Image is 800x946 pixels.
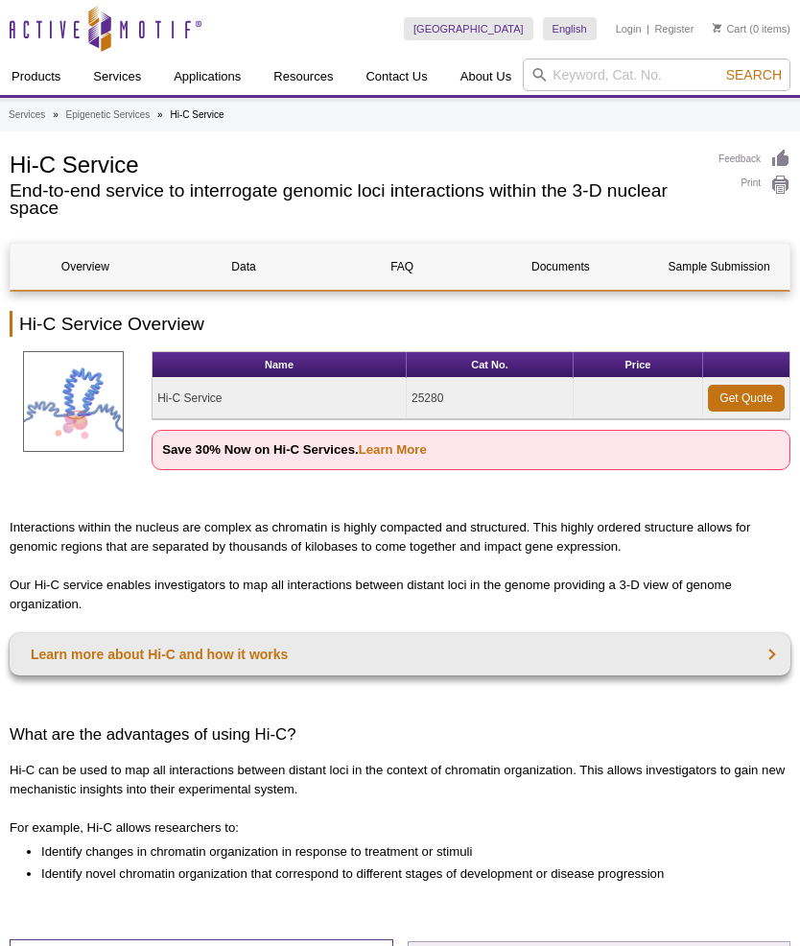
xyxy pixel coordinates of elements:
button: Search [720,66,788,83]
th: Name [153,352,407,378]
a: Get Quote [708,385,785,412]
a: Data [169,244,318,290]
a: Learn more about Hi-C and how it works [10,633,790,675]
p: Hi-C can be used to map all interactions between distant loci in the context of chromatin organiz... [10,761,790,799]
a: Overview [11,244,160,290]
a: Register [654,22,694,35]
h1: Hi-C Service [10,149,699,177]
a: Resources [262,59,344,95]
h2: Hi-C Service Overview [10,311,790,337]
h3: What are the advantages of using Hi-C? [10,723,790,746]
a: Feedback [718,149,790,170]
a: FAQ [327,244,477,290]
img: Your Cart [713,23,721,33]
li: Hi-C Service [170,109,224,120]
a: Sample Submission [645,244,794,290]
p: Interactions within the nucleus are complex as chromatin is highly compacted and structured. This... [10,518,790,556]
li: » [157,109,163,120]
th: Price [574,352,703,378]
li: | [647,17,649,40]
a: Contact Us [354,59,438,95]
h2: End-to-end service to interrogate genomic loci interactions within the 3-D nuclear space​ [10,182,699,217]
p: For example, Hi-C allows researchers to: [10,818,790,838]
a: [GEOGRAPHIC_DATA] [404,17,533,40]
li: Identify novel chromatin organization that correspond to different stages of development or disea... [41,864,771,884]
p: Our Hi-C service enables investigators to map all interactions between distant loci in the genome... [10,576,790,614]
a: About Us [449,59,523,95]
span: Search [726,67,782,83]
li: » [53,109,59,120]
a: Learn More [359,442,427,457]
a: English [543,17,597,40]
input: Keyword, Cat. No. [523,59,790,91]
th: Cat No. [407,352,574,378]
a: Login [616,22,642,35]
a: Documents [486,244,636,290]
a: Services [82,59,153,95]
td: 25280 [407,378,574,419]
img: Hi-C Service [23,351,124,452]
a: Print [718,175,790,196]
a: Cart [713,22,746,35]
li: (0 items) [713,17,790,40]
td: Hi-C Service [153,378,407,419]
strong: Save 30% Now on Hi-C Services. [162,442,427,457]
a: Epigenetic Services [65,106,150,124]
a: Applications [162,59,252,95]
a: Services [9,106,45,124]
li: Identify changes in chromatin organization in response to treatment or stimuli​ [41,842,771,862]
